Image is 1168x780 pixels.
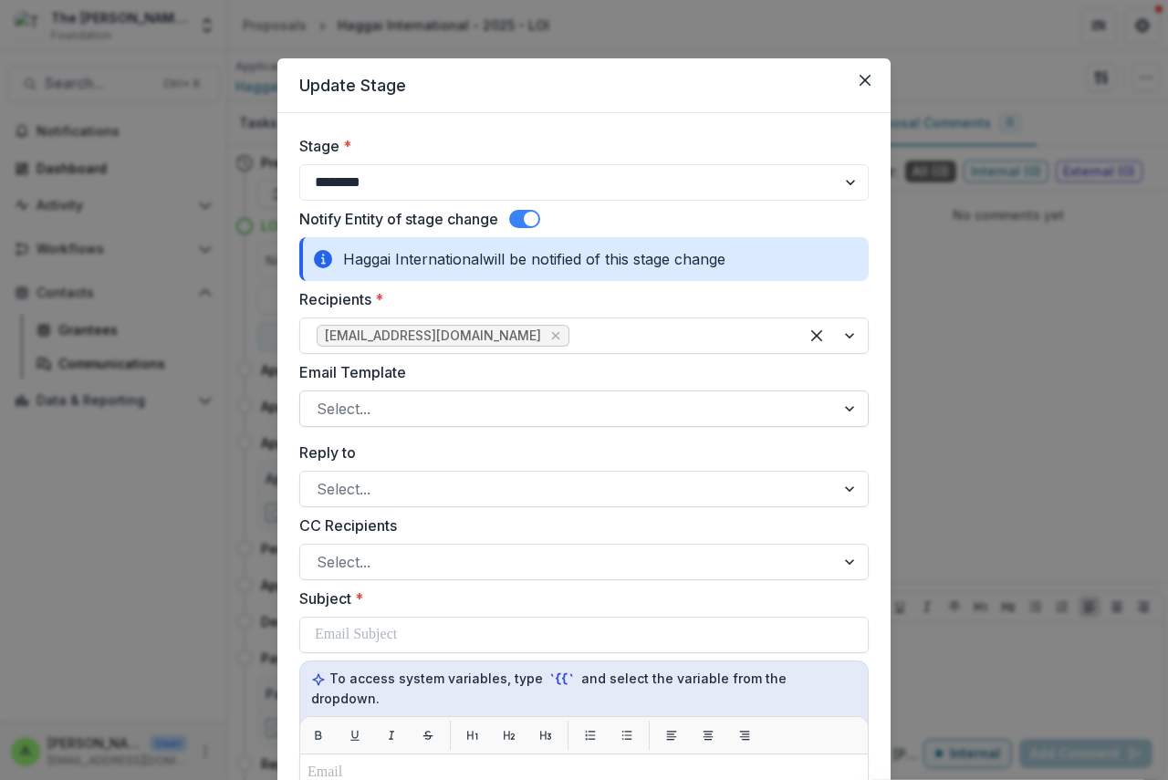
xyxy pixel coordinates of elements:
[730,721,759,750] button: Align right
[299,208,498,230] label: Notify Entity of stage change
[495,721,524,750] button: H2
[693,721,723,750] button: Align center
[299,442,858,463] label: Reply to
[531,721,560,750] button: H3
[299,135,858,157] label: Stage
[277,58,891,113] header: Update Stage
[325,328,541,344] span: [EMAIL_ADDRESS][DOMAIN_NAME]
[340,721,370,750] button: Underline
[576,721,605,750] button: List
[377,721,406,750] button: Italic
[304,721,333,750] button: Bold
[547,670,578,689] code: `{{`
[458,721,487,750] button: H1
[311,669,857,708] p: To access system variables, type and select the variable from the dropdown.
[299,361,858,383] label: Email Template
[413,721,443,750] button: Strikethrough
[612,721,641,750] button: List
[547,327,565,345] div: Remove thessalit@haggai-international.org
[299,515,858,536] label: CC Recipients
[657,721,686,750] button: Align left
[299,588,858,609] label: Subject
[299,288,858,310] label: Recipients
[299,237,869,281] div: Haggai International will be notified of this stage change
[850,66,880,95] button: Close
[802,321,831,350] div: Clear selected options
